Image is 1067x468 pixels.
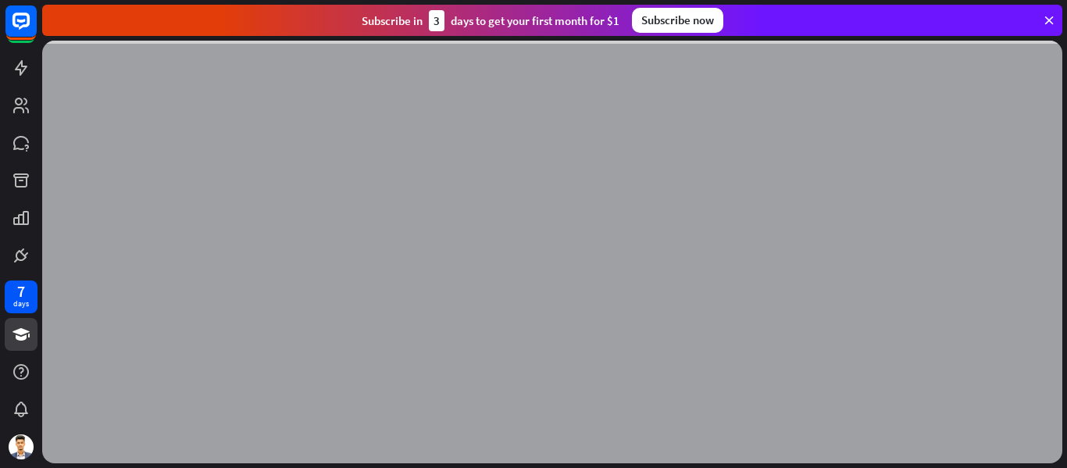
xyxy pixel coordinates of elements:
[13,298,29,309] div: days
[17,284,25,298] div: 7
[5,280,37,313] a: 7 days
[632,8,723,33] div: Subscribe now
[362,10,619,31] div: Subscribe in days to get your first month for $1
[429,10,444,31] div: 3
